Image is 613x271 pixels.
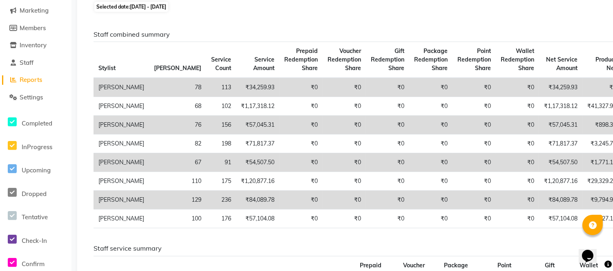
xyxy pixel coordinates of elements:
[149,97,206,116] td: 68
[206,116,236,134] td: 156
[2,6,69,15] a: Marketing
[414,47,448,72] span: Package Redemption Share
[20,93,43,101] span: Settings
[206,209,236,228] td: 176
[279,78,323,97] td: ₹0
[236,191,279,209] td: ₹84,089.78
[366,153,409,172] td: ₹0
[409,153,453,172] td: ₹0
[453,116,496,134] td: ₹0
[409,191,453,209] td: ₹0
[2,75,69,85] a: Reports
[366,97,409,116] td: ₹0
[206,172,236,191] td: 175
[94,31,595,38] h6: Staff combined summary
[366,209,409,228] td: ₹0
[20,24,46,32] span: Members
[236,116,279,134] td: ₹57,045.31
[20,76,42,84] span: Reports
[94,116,149,134] td: [PERSON_NAME]
[2,58,69,68] a: Staff
[323,116,366,134] td: ₹0
[539,78,582,97] td: ₹34,259.93
[409,209,453,228] td: ₹0
[94,134,149,153] td: [PERSON_NAME]
[206,97,236,116] td: 102
[22,166,51,174] span: Upcoming
[149,116,206,134] td: 76
[149,172,206,191] td: 110
[539,116,582,134] td: ₹57,045.31
[149,78,206,97] td: 78
[94,78,149,97] td: [PERSON_NAME]
[94,2,168,12] span: Selected date:
[236,172,279,191] td: ₹1,20,877.16
[279,153,323,172] td: ₹0
[453,209,496,228] td: ₹0
[22,237,47,245] span: Check-In
[22,143,52,151] span: InProgress
[496,153,539,172] td: ₹0
[2,93,69,102] a: Settings
[22,190,47,198] span: Dropped
[2,24,69,33] a: Members
[539,191,582,209] td: ₹84,089.78
[279,116,323,134] td: ₹0
[149,191,206,209] td: 129
[22,260,45,268] span: Confirm
[94,245,595,252] h6: Staff service summary
[236,97,279,116] td: ₹1,17,318.12
[579,238,605,263] iframe: chat widget
[539,153,582,172] td: ₹54,507.50
[284,47,318,72] span: Prepaid Redemption Share
[496,191,539,209] td: ₹0
[323,78,366,97] td: ₹0
[236,153,279,172] td: ₹54,507.50
[366,78,409,97] td: ₹0
[323,191,366,209] td: ₹0
[501,47,534,72] span: Wallet Redemption Share
[453,97,496,116] td: ₹0
[539,172,582,191] td: ₹1,20,877.16
[279,191,323,209] td: ₹0
[409,97,453,116] td: ₹0
[453,134,496,153] td: ₹0
[206,134,236,153] td: 198
[279,97,323,116] td: ₹0
[328,47,361,72] span: Voucher Redemption Share
[496,209,539,228] td: ₹0
[20,41,47,49] span: Inventory
[323,153,366,172] td: ₹0
[323,172,366,191] td: ₹0
[496,78,539,97] td: ₹0
[366,172,409,191] td: ₹0
[546,56,577,72] span: Net Service Amount
[409,172,453,191] td: ₹0
[279,134,323,153] td: ₹0
[94,209,149,228] td: [PERSON_NAME]
[236,209,279,228] td: ₹57,104.08
[366,116,409,134] td: ₹0
[453,172,496,191] td: ₹0
[253,56,274,72] span: Service Amount
[22,119,52,127] span: Completed
[409,116,453,134] td: ₹0
[236,78,279,97] td: ₹34,259.93
[323,97,366,116] td: ₹0
[496,116,539,134] td: ₹0
[130,4,166,10] span: [DATE] - [DATE]
[206,153,236,172] td: 91
[457,47,491,72] span: Point Redemption Share
[20,59,33,66] span: Staff
[98,64,116,72] span: Stylist
[453,78,496,97] td: ₹0
[206,191,236,209] td: 236
[539,134,582,153] td: ₹71,817.37
[206,78,236,97] td: 113
[496,97,539,116] td: ₹0
[149,153,206,172] td: 67
[453,191,496,209] td: ₹0
[279,172,323,191] td: ₹0
[94,97,149,116] td: [PERSON_NAME]
[323,134,366,153] td: ₹0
